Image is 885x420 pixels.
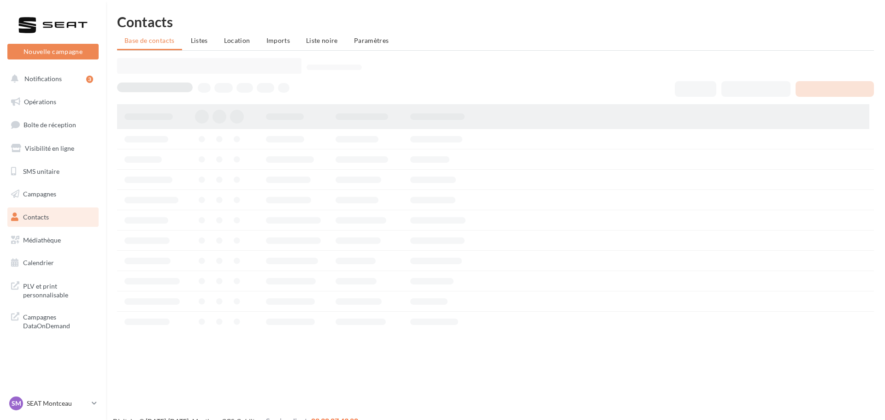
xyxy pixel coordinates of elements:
span: Boîte de réception [24,121,76,129]
span: Notifications [24,75,62,83]
span: Campagnes [23,190,56,198]
span: Médiathèque [23,236,61,244]
span: PLV et print personnalisable [23,280,95,300]
p: SEAT Montceau [27,399,88,408]
button: Nouvelle campagne [7,44,99,59]
span: Calendrier [23,259,54,266]
span: Liste noire [306,36,338,44]
a: Médiathèque [6,231,100,250]
span: Contacts [23,213,49,221]
a: Calendrier [6,253,100,272]
span: Listes [191,36,208,44]
a: Campagnes DataOnDemand [6,307,100,334]
a: PLV et print personnalisable [6,276,100,303]
span: SM [12,399,21,408]
span: SMS unitaire [23,167,59,175]
div: 3 [86,76,93,83]
a: Boîte de réception [6,115,100,135]
span: Paramètres [354,36,389,44]
span: Campagnes DataOnDemand [23,311,95,331]
h1: Contacts [117,15,874,29]
span: Visibilité en ligne [25,144,74,152]
a: Opérations [6,92,100,112]
button: Notifications 3 [6,69,97,89]
span: Location [224,36,250,44]
a: Contacts [6,207,100,227]
span: Opérations [24,98,56,106]
a: Campagnes [6,184,100,204]
span: Imports [266,36,290,44]
a: SMS unitaire [6,162,100,181]
a: SM SEAT Montceau [7,395,99,412]
a: Visibilité en ligne [6,139,100,158]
